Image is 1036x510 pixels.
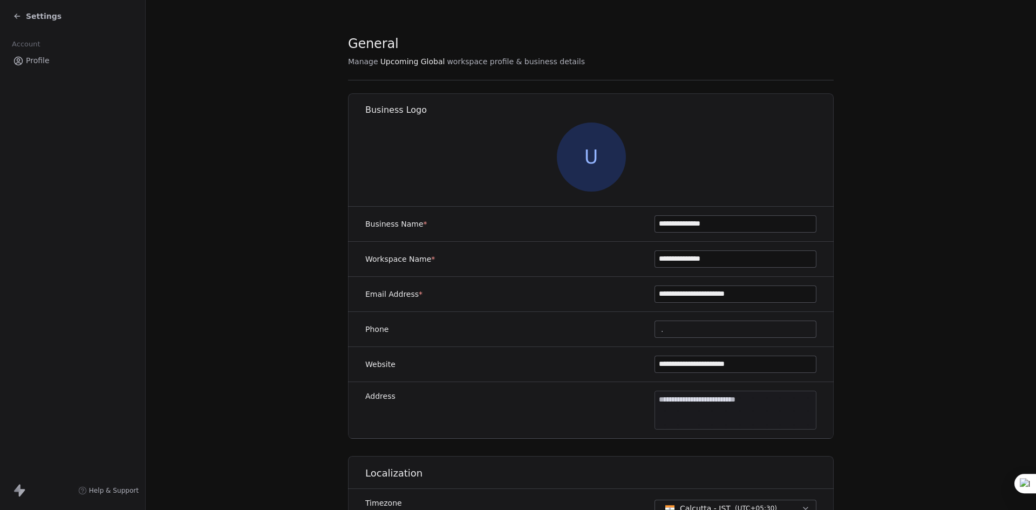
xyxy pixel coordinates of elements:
[7,36,45,52] span: Account
[89,486,139,495] span: Help & Support
[365,104,834,116] h1: Business Logo
[348,36,399,52] span: General
[13,11,62,22] a: Settings
[655,321,816,338] button: .
[348,56,378,67] span: Manage
[365,359,396,370] label: Website
[380,56,445,67] span: Upcoming Global
[557,123,626,192] span: U
[26,11,62,22] span: Settings
[365,324,388,335] label: Phone
[365,467,834,480] h1: Localization
[78,486,139,495] a: Help & Support
[365,254,435,264] label: Workspace Name
[9,52,137,70] a: Profile
[365,289,422,300] label: Email Address
[447,56,585,67] span: workspace profile & business details
[365,219,427,229] label: Business Name
[661,324,663,335] span: .
[365,498,520,508] label: Timezone
[365,391,396,402] label: Address
[26,55,50,66] span: Profile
